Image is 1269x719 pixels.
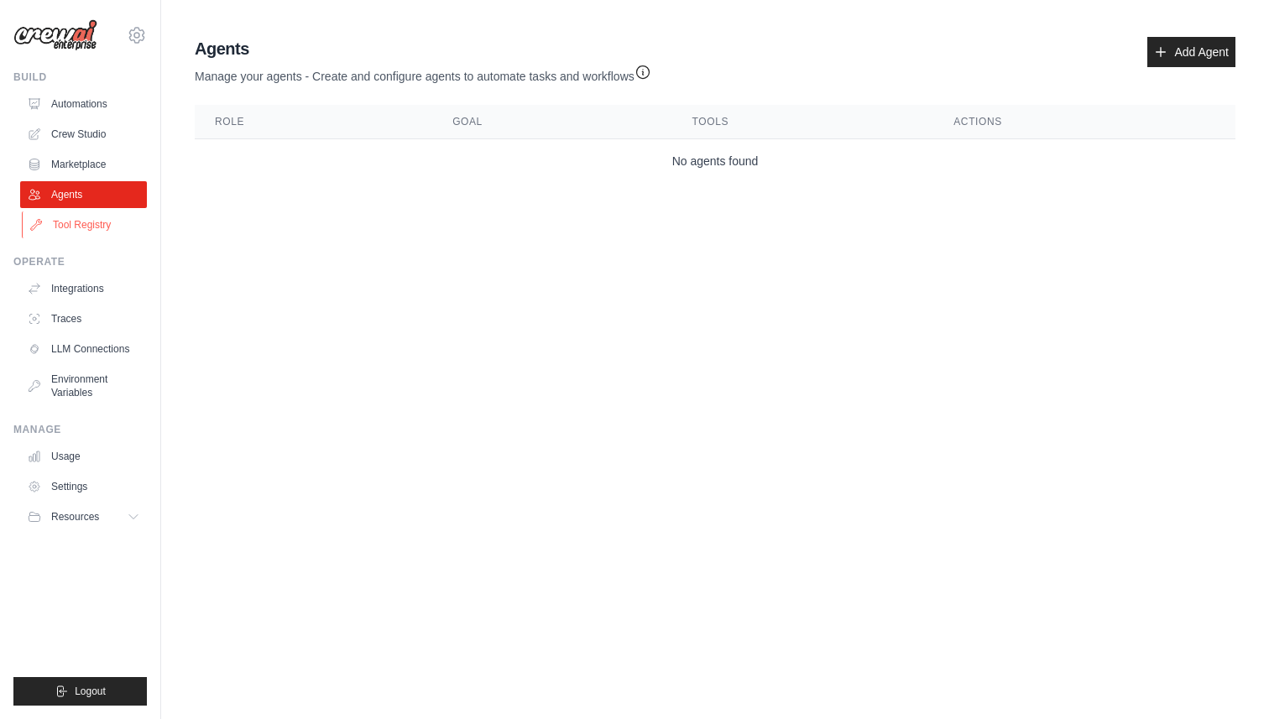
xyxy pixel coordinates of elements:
[20,366,147,406] a: Environment Variables
[1147,37,1235,67] a: Add Agent
[195,105,432,139] th: Role
[13,70,147,84] div: Build
[22,211,149,238] a: Tool Registry
[13,19,97,51] img: Logo
[20,151,147,178] a: Marketplace
[20,443,147,470] a: Usage
[933,105,1235,139] th: Actions
[195,60,651,85] p: Manage your agents - Create and configure agents to automate tasks and workflows
[51,510,99,524] span: Resources
[13,677,147,706] button: Logout
[13,423,147,436] div: Manage
[195,139,1235,184] td: No agents found
[20,181,147,208] a: Agents
[20,336,147,362] a: LLM Connections
[195,37,651,60] h2: Agents
[20,503,147,530] button: Resources
[13,255,147,268] div: Operate
[432,105,671,139] th: Goal
[20,91,147,117] a: Automations
[672,105,934,139] th: Tools
[20,121,147,148] a: Crew Studio
[20,275,147,302] a: Integrations
[75,685,106,698] span: Logout
[20,305,147,332] a: Traces
[20,473,147,500] a: Settings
